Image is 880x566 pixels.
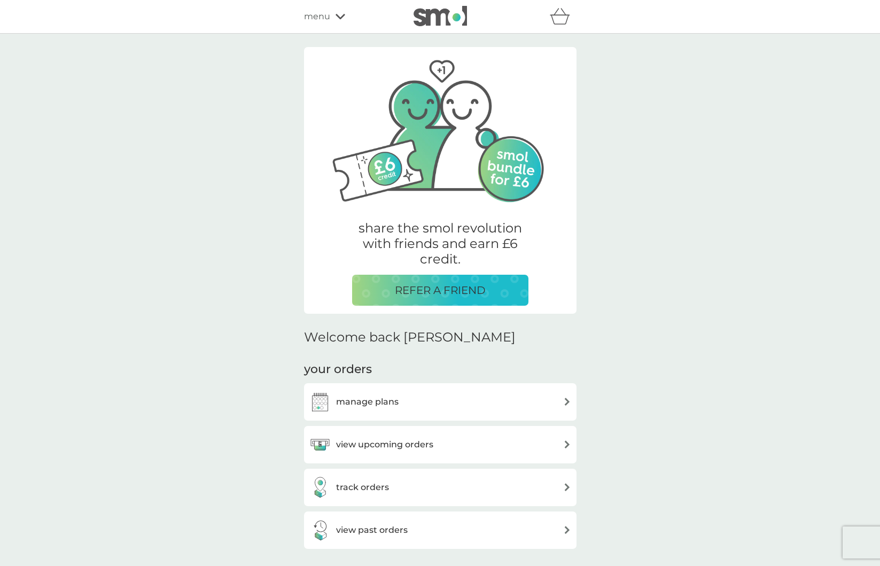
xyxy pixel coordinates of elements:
[336,438,433,452] h3: view upcoming orders
[336,480,389,494] h3: track orders
[304,330,516,345] h2: Welcome back [PERSON_NAME]
[336,395,399,409] h3: manage plans
[352,275,528,306] button: REFER A FRIEND
[336,523,408,537] h3: view past orders
[563,526,571,534] img: arrow right
[304,49,577,314] a: Two friends, one with their arm around the other.share the smol revolution with friends and earn ...
[395,282,486,299] p: REFER A FRIEND
[352,221,528,267] p: share the smol revolution with friends and earn £6 credit.
[563,398,571,406] img: arrow right
[320,47,560,207] img: Two friends, one with their arm around the other.
[304,361,372,378] h3: your orders
[563,440,571,448] img: arrow right
[414,6,467,26] img: smol
[304,10,330,24] span: menu
[550,6,577,27] div: basket
[563,483,571,491] img: arrow right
